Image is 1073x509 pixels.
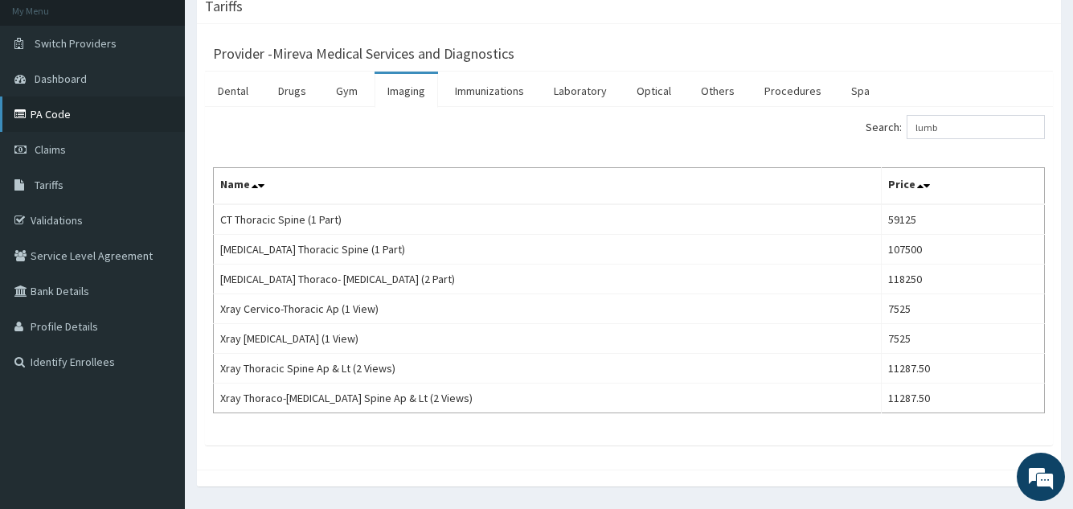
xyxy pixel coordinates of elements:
td: [MEDICAL_DATA] Thoraco- [MEDICAL_DATA] (2 Part) [214,265,882,294]
a: Dental [205,74,261,108]
label: Search: [866,115,1045,139]
span: Claims [35,142,66,157]
span: Dashboard [35,72,87,86]
a: Immunizations [442,74,537,108]
span: We're online! [93,152,222,314]
td: 7525 [881,294,1044,324]
a: Gym [323,74,371,108]
a: Procedures [752,74,834,108]
td: 11287.50 [881,354,1044,384]
img: d_794563401_company_1708531726252_794563401 [30,80,65,121]
td: 59125 [881,204,1044,235]
div: Chat with us now [84,90,270,111]
td: 118250 [881,265,1044,294]
td: 107500 [881,235,1044,265]
th: Price [881,168,1044,205]
span: Switch Providers [35,36,117,51]
a: Optical [624,74,684,108]
td: 11287.50 [881,384,1044,413]
input: Search: [907,115,1045,139]
td: Xray Cervico-Thoracic Ap (1 View) [214,294,882,324]
textarea: Type your message and hit 'Enter' [8,339,306,395]
td: 7525 [881,324,1044,354]
th: Name [214,168,882,205]
h3: Provider - Mireva Medical Services and Diagnostics [213,47,514,61]
a: Spa [838,74,883,108]
a: Drugs [265,74,319,108]
td: Xray [MEDICAL_DATA] (1 View) [214,324,882,354]
a: Imaging [375,74,438,108]
td: Xray Thoracic Spine Ap & Lt (2 Views) [214,354,882,384]
td: Xray Thoraco-[MEDICAL_DATA] Spine Ap & Lt (2 Views) [214,384,882,413]
span: Tariffs [35,178,63,192]
a: Others [688,74,747,108]
a: Laboratory [541,74,620,108]
td: CT Thoracic Spine (1 Part) [214,204,882,235]
div: Minimize live chat window [264,8,302,47]
td: [MEDICAL_DATA] Thoracic Spine (1 Part) [214,235,882,265]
